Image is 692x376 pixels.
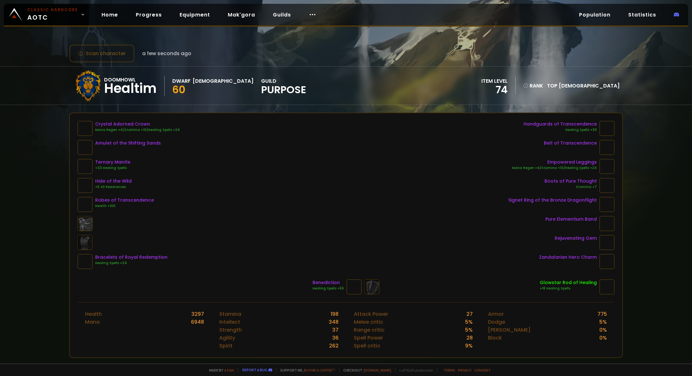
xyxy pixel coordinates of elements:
[104,76,157,84] div: Doomhowl
[481,85,508,94] div: 74
[95,204,154,209] div: Health +100
[27,7,78,13] small: Classic Hardcore
[481,77,508,85] div: item level
[465,318,473,326] div: 5 %
[193,77,254,85] div: [DEMOGRAPHIC_DATA]
[544,185,597,190] div: Stamina +7
[95,140,161,146] div: Amulet of the Shifting Sands
[599,140,615,155] img: item-16925
[559,82,620,89] span: [DEMOGRAPHIC_DATA]
[523,82,543,90] div: rank
[242,367,267,372] a: Report a bug
[77,140,93,155] img: item-21507
[599,326,607,334] div: 0 %
[329,342,339,350] div: 262
[191,318,204,326] div: 6948
[95,185,132,190] div: +5 All Resistances
[77,254,93,269] img: item-21604
[131,8,167,21] a: Progress
[574,8,616,21] a: Population
[354,310,388,318] div: Attack Power
[599,235,615,250] img: item-19395
[512,159,597,165] div: Empowered Leggings
[354,342,380,350] div: Spell critic
[488,334,502,342] div: Block
[276,368,335,373] span: Support me,
[474,368,491,373] a: Consent
[354,326,385,334] div: Range critic
[465,326,473,334] div: 5 %
[623,8,661,21] a: Statistics
[172,82,185,97] span: 60
[354,334,383,342] div: Spell Power
[261,85,306,94] span: Purpose
[304,368,335,373] a: Buy me a coffee
[96,8,123,21] a: Home
[219,310,241,318] div: Stamina
[599,279,615,295] img: item-15281
[77,121,93,136] img: item-19132
[77,159,93,174] img: item-21694
[205,368,234,373] span: Made by
[599,121,615,136] img: item-16920
[219,342,233,350] div: Spirit
[599,159,615,174] img: item-19385
[354,318,383,326] div: Melee critic
[219,334,235,342] div: Agility
[458,368,471,373] a: Privacy
[599,318,607,326] div: 5 %
[544,178,597,185] div: Boots of Pure Thought
[175,8,215,21] a: Equipment
[172,77,191,85] div: Dwarf
[95,197,154,204] div: Robes of Transcendence
[104,84,157,93] div: Healtim
[331,310,339,318] div: 198
[488,326,531,334] div: [PERSON_NAME]
[395,368,433,373] span: v. d752d5 - production
[339,368,391,373] span: Checkout
[95,165,130,171] div: +33 Healing Spells
[142,49,191,57] span: a few seconds ago
[488,318,505,326] div: Dodge
[346,279,362,295] img: item-18608
[4,4,89,25] a: Classic HardcoreAOTC
[545,216,597,223] div: Pure Elementium Band
[95,254,168,261] div: Bracelets of Royal Redemption
[540,279,597,286] div: Glowstar Rod of Healing
[329,318,339,326] div: 348
[219,326,242,334] div: Strength
[524,127,597,133] div: Healing Spells +30
[191,310,204,318] div: 3297
[555,235,597,242] div: Rejuvenating Gem
[466,334,473,342] div: 28
[465,342,473,350] div: 9 %
[332,326,339,334] div: 37
[544,140,597,146] div: Belt of Transcendence
[85,318,100,326] div: Mana
[77,197,93,212] img: item-16923
[524,121,597,127] div: Handguards of Transcendence
[268,8,296,21] a: Guilds
[219,318,240,326] div: Intellect
[599,334,607,342] div: 0 %
[488,310,504,318] div: Armor
[364,368,391,373] a: [DOMAIN_NAME]
[599,197,615,212] img: item-21210
[85,310,102,318] div: Health
[95,159,130,165] div: Ternary Mantle
[95,121,180,127] div: Crystal Adorned Crown
[508,197,597,204] div: Signet Ring of the Bronze Dragonflight
[95,261,168,266] div: Healing Spells +24
[547,82,620,90] div: Top
[539,254,597,261] div: Zandalarian Hero Charm
[313,286,344,291] div: Healing Spells +55
[466,310,473,318] div: 27
[95,127,180,133] div: Mana Regen +4/Stamina +10/Healing Spells +24
[261,77,306,94] div: guild
[27,7,78,22] span: AOTC
[223,8,260,21] a: Mak'gora
[540,286,597,291] div: +18 Healing Spells
[512,165,597,171] div: Mana Regen +4/Stamina +10/Healing Spells +24
[597,310,607,318] div: 775
[69,44,135,62] button: Scan character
